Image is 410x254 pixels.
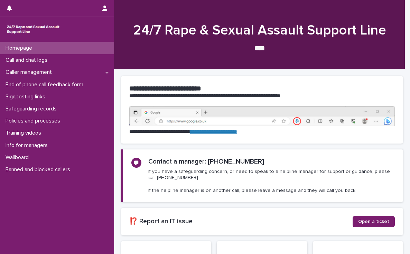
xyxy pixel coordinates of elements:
[3,166,76,173] p: Banned and blocked callers
[358,219,389,224] span: Open a ticket
[3,45,38,51] p: Homepage
[121,22,398,39] h1: 24/7 Rape & Sexual Assault Support Line
[3,106,62,112] p: Safeguarding records
[6,22,61,36] img: rhQMoQhaT3yELyF149Cw
[3,94,51,100] p: Signposting links
[148,158,264,166] h2: Contact a manager: [PHONE_NUMBER]
[3,154,34,161] p: Wallboard
[353,216,395,227] a: Open a ticket
[3,142,53,149] p: Info for managers
[3,118,66,124] p: Policies and processes
[3,69,57,76] p: Caller management
[3,130,47,136] p: Training videos
[129,106,395,126] img: https%3A%2F%2Fcdn.document360.io%2F0deca9d6-0dac-4e56-9e8f-8d9979bfce0e%2FImages%2FDocumentation%...
[3,57,53,63] p: Call and chat logs
[148,168,394,194] p: If you have a safeguarding concern, or need to speak to a helpline manager for support or guidanc...
[129,217,353,225] h2: ⁉️ Report an IT issue
[3,81,89,88] p: End of phone call feedback form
